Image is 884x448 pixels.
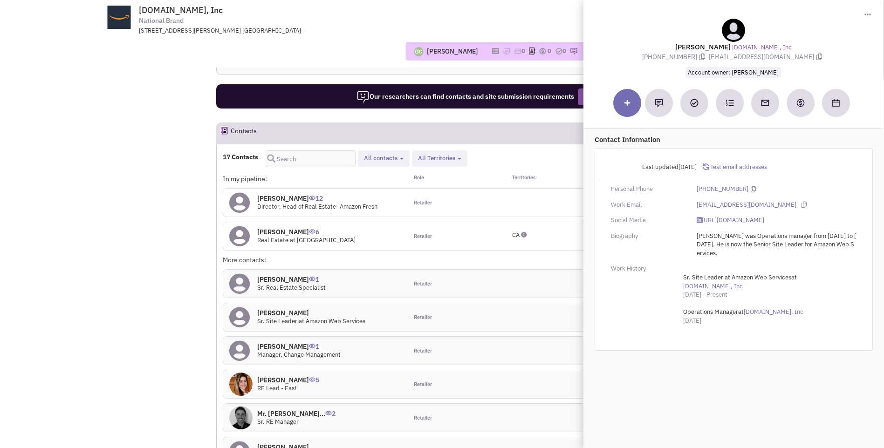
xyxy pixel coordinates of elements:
[697,232,856,257] span: [PERSON_NAME] was Operations manager from [DATE] to [DATE]. He is now the Senior Site Leader for ...
[309,377,315,382] img: icon-UserInteraction.png
[97,6,140,29] img: www.amazon.com
[697,185,748,194] a: [PHONE_NUMBER]
[223,255,407,265] div: More contacts:
[257,236,356,244] span: Real Estate at [GEOGRAPHIC_DATA]
[605,185,691,194] div: Personal Phone
[709,163,767,171] span: Test email addresses
[257,275,326,284] h4: [PERSON_NAME]
[309,229,315,234] img: icon-UserInteraction.png
[414,414,432,422] span: Retailer
[257,284,326,292] span: Sr. Real Estate Specialist
[356,90,370,103] img: icon-researcher-20.png
[605,232,691,241] div: Biography
[539,48,546,55] img: icon-dealamount.png
[257,309,365,317] h4: [PERSON_NAME]
[325,402,336,418] span: 2
[356,92,574,101] span: Our researchers can find contacts and site submission requirements
[683,273,791,281] span: Sr. Site Leader at Amazon Web Services
[683,317,701,325] span: [DATE]
[325,411,332,415] img: icon-UserInteraction.png
[832,99,840,107] img: Schedule a Meeting
[595,135,873,144] p: Contact Information
[257,409,336,418] h4: Mr. [PERSON_NAME]...
[414,199,432,207] span: Retailer
[503,48,510,55] img: icon-note.png
[683,291,727,299] span: [DATE] - Present
[257,384,297,392] span: RE Lead - East
[414,233,432,240] span: Retailer
[309,335,319,351] span: 1
[685,67,781,78] span: Account owner: [PERSON_NAME]
[605,158,703,176] div: Last updated
[309,344,315,348] img: icon-UserInteraction.png
[414,347,432,355] span: Retailer
[512,231,520,239] span: CA
[257,228,356,236] h4: [PERSON_NAME]
[427,47,478,56] div: [PERSON_NAME]
[521,47,525,55] span: 0
[605,265,691,273] div: Work History
[709,53,824,61] span: [EMAIL_ADDRESS][DOMAIN_NAME]
[655,99,663,107] img: Add a note
[364,154,397,162] span: All contacts
[555,48,562,55] img: TaskCount.png
[744,308,803,317] a: [DOMAIN_NAME], Inc
[605,201,691,210] div: Work Email
[257,418,299,426] span: Sr. RE Manager
[683,308,803,316] span: at
[361,154,406,163] button: All contacts
[578,88,643,105] button: Request Research
[642,53,709,61] span: [PHONE_NUMBER]
[796,98,805,108] img: Create a deal
[257,376,319,384] h4: [PERSON_NAME]
[562,47,566,55] span: 0
[570,48,577,55] img: research-icon.png
[309,277,315,281] img: icon-UserInteraction.png
[257,342,341,351] h4: [PERSON_NAME]
[761,98,770,108] img: Send an email
[257,317,365,325] span: Sr. Site Leader at Amazon Web Services
[697,216,764,225] a: [URL][DOMAIN_NAME]
[732,43,792,52] a: [DOMAIN_NAME], Inc
[722,19,745,42] img: teammate.png
[514,48,521,55] img: icon-email-active-16.png
[229,406,253,429] img: uSD2kmwa0EWP5-phIATL3g.jpg
[231,123,257,143] h2: Contacts
[605,216,691,225] div: Social Media
[309,196,315,200] img: icon-UserInteraction.png
[548,47,551,55] span: 0
[414,280,432,288] span: Retailer
[408,174,500,183] div: Role
[229,373,253,396] img: DgQ9o6O4QU6KEnK44zu6GA.jpg
[683,273,797,290] span: at
[675,42,731,51] lable: [PERSON_NAME]
[500,174,592,183] div: Territories
[223,174,407,183] div: In my pipeline:
[257,203,377,210] span: Director, Head of Real Estate- Amazon Fresh
[139,27,382,35] div: [STREET_ADDRESS][PERSON_NAME] [GEOGRAPHIC_DATA]-
[257,351,341,359] span: Manager, Change Management
[309,369,319,384] span: 5
[309,187,323,203] span: 12
[414,314,432,321] span: Retailer
[418,154,455,162] span: All Territories
[683,308,738,316] span: Operations Manager
[415,154,464,163] button: All Territories
[678,163,697,171] span: [DATE]
[683,282,743,291] a: [DOMAIN_NAME], Inc
[697,201,796,210] a: [EMAIL_ADDRESS][DOMAIN_NAME]
[257,194,377,203] h4: [PERSON_NAME]
[265,150,356,167] input: Search
[414,381,432,388] span: Retailer
[223,153,258,161] h4: 17 Contacts
[726,99,734,107] img: Subscribe to a cadence
[139,16,184,26] span: National Brand
[309,221,319,236] span: 6
[309,268,319,284] span: 1
[139,5,223,15] span: [DOMAIN_NAME], Inc
[690,99,699,107] img: Add a Task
